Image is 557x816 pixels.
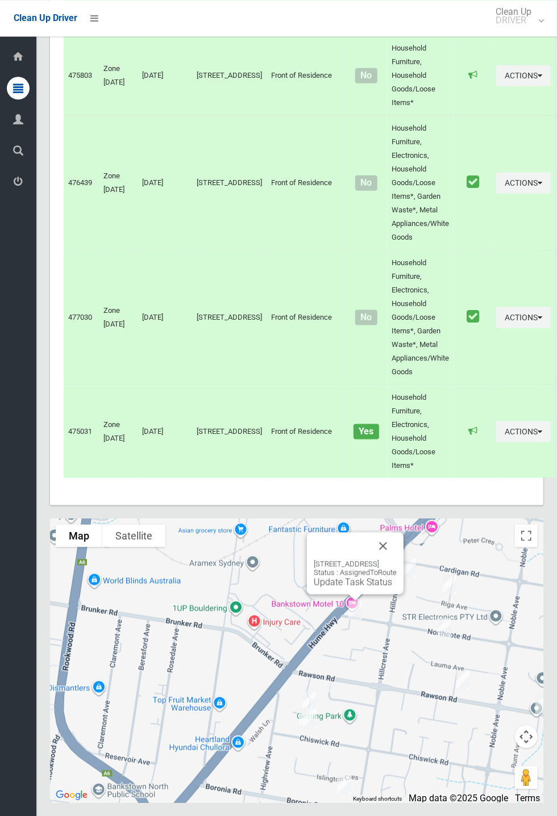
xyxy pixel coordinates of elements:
[138,115,192,250] td: [DATE]
[64,384,99,478] td: 475031
[294,703,317,731] div: 131 Chiswick Road, GREENACRE NSW 2190<br>Status : AssignedToRoute<br><a href="/driver/booking/476...
[267,250,345,384] td: Front of Residence
[354,424,379,439] span: Yes
[531,689,554,718] div: 59 Rawson Road, GREENACRE NSW 2190<br>Status : Collected<br><a href="/driver/booking/475861/compl...
[452,666,475,694] div: 90 Rawson Road, GREENACRE NSW 2190<br>Status : Collected<br><a href="/driver/booking/477101/compl...
[267,384,345,478] td: Front of Residence
[192,115,267,250] td: [STREET_ADDRESS]
[64,250,99,384] td: 477030
[496,16,531,24] small: DRIVER
[350,426,383,436] h4: Oversized
[398,554,421,582] div: 5 Hillcrest Avenue, GREENACRE NSW 2190<br>Status : AssignedToRoute<br><a href="/driver/booking/47...
[515,524,538,547] button: Toggle fullscreen view
[53,788,90,802] a: Click to see this area on Google Maps
[298,704,321,733] div: 129 Chiswick Road, GREENACRE NSW 2190<br>Status : AssignedToRoute<br><a href="/driver/booking/477...
[515,766,538,789] button: Drag Pegman onto the map to open Street View
[515,725,538,748] button: Map camera controls
[496,172,551,193] button: Actions
[350,178,383,187] h4: Normal sized
[138,250,192,384] td: [DATE]
[438,570,461,599] div: 16 Riga Avenue, GREENACRE NSW 2190<br>Status : AssignedToRoute<br><a href="/driver/booking/476849...
[369,532,397,559] button: Close
[138,35,192,115] td: [DATE]
[350,70,383,80] h4: Normal sized
[409,793,508,804] span: Map data ©2025 Google
[14,12,77,23] span: Clean Up Driver
[99,250,138,384] td: Zone [DATE]
[99,384,138,478] td: Zone [DATE]
[314,559,397,587] div: [STREET_ADDRESS] Status : AssignedToRoute
[64,115,99,250] td: 476439
[467,308,479,323] i: Booking marked as collected.
[350,312,383,322] h4: Normal sized
[64,35,99,115] td: 475803
[355,68,377,83] span: No
[433,613,456,642] div: 72 Northcote Road, GREENACRE NSW 2190<br>Status : AssignedToRoute<br><a href="/driver/booking/476...
[332,771,355,799] div: 1/131 Boronia Road, GREENACRE NSW 2190<br>Status : Collected<br><a href="/driver/booking/475404/c...
[138,384,192,478] td: [DATE]
[99,35,138,115] td: Zone [DATE]
[102,524,165,547] button: Show satellite imagery
[490,7,543,24] span: Clean Up
[192,35,267,115] td: [STREET_ADDRESS]
[387,250,454,384] td: Household Furniture, Electronics, Household Goods/Loose Items*, Garden Waste*, Metal Appliances/W...
[496,307,551,328] button: Actions
[192,384,267,478] td: [STREET_ADDRESS]
[53,788,90,802] img: Google
[387,35,454,115] td: Household Furniture, Household Goods/Loose Items*
[267,115,345,250] td: Front of Residence
[14,10,77,27] a: Clean Up Driver
[314,576,392,587] a: Update Task Status
[515,793,540,804] a: Terms
[298,687,321,715] div: 151 Rawson Road, GREENACRE NSW 2190<br>Status : Collected<br><a href="/driver/booking/476377/comp...
[496,65,551,86] button: Actions
[387,384,454,478] td: Household Furniture, Electronics, Household Goods/Loose Items*
[355,175,377,190] span: No
[496,421,551,442] button: Actions
[192,250,267,384] td: [STREET_ADDRESS]
[344,596,367,624] div: 112-114 Northcote Road, GREENACRE NSW 2190<br>Status : AssignedToRoute<br><a href="/driver/bookin...
[387,115,454,250] td: Household Furniture, Electronics, Household Goods/Loose Items*, Garden Waste*, Metal Appliances/W...
[56,524,102,547] button: Show street map
[267,35,345,115] td: Front of Residence
[355,309,377,325] span: No
[467,174,479,189] i: Booking marked as collected.
[99,115,138,250] td: Zone [DATE]
[353,795,402,803] button: Keyboard shortcuts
